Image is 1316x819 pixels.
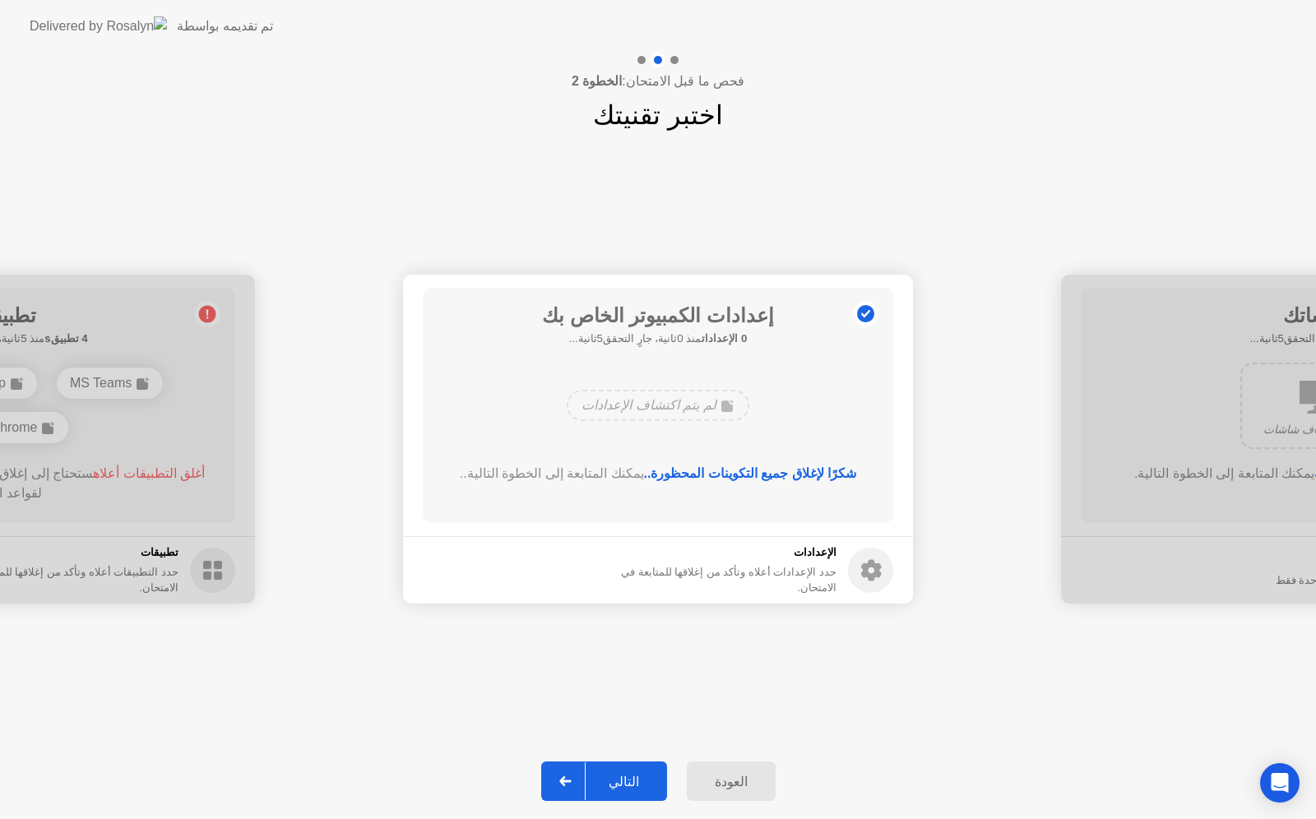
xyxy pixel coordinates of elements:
[30,16,167,35] img: Delivered by Rosalyn
[1260,763,1300,803] div: Open Intercom Messenger
[687,761,776,801] button: العودة
[567,390,748,421] div: لم يتم اكتشاف الإعدادات
[177,16,273,36] div: تم تقديمه بواسطة
[542,331,774,347] h5: منذ 0ثانية، جارٍ التحقق5ثانية...
[702,332,747,345] b: 0 الإعدادات
[587,544,836,561] h5: الإعدادات
[586,774,662,789] div: التالي
[541,761,667,801] button: التالي
[644,466,857,480] b: شكرًا لإغلاق جميع التكوينات المحظورة..
[593,95,723,135] h1: اختبر تقنيتك
[572,74,622,88] b: الخطوة 2
[572,72,744,91] h4: فحص ما قبل الامتحان:
[542,301,774,331] h1: إعدادات الكمبيوتر الخاص بك
[447,464,870,484] div: يمكنك المتابعة إلى الخطوة التالية..
[692,774,771,789] div: العودة
[587,564,836,595] div: حدد الإعدادات أعلاه وتأكد من إغلاقها للمتابعة في الامتحان.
